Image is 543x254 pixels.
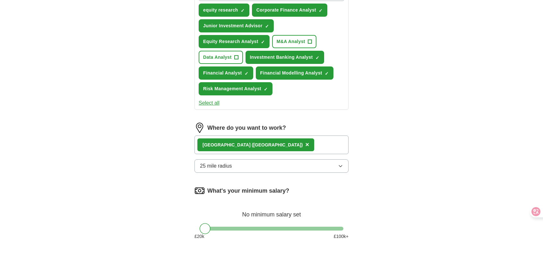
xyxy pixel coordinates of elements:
[194,186,205,196] img: salary.png
[252,142,303,147] span: ([GEOGRAPHIC_DATA])
[207,124,286,132] label: Where do you want to work?
[199,82,272,95] button: Risk Management Analyst✓
[203,85,261,92] span: Risk Management Analyst
[207,187,289,195] label: What's your minimum salary?
[256,7,316,13] span: Corporate Finance Analyst
[199,99,220,107] button: Select all
[194,233,204,240] span: £ 20 k
[199,51,243,64] button: Data Analyst
[277,38,305,45] span: M&A Analyst
[261,39,265,45] span: ✓
[194,159,349,173] button: 25 mile radius
[264,87,268,92] span: ✓
[334,233,349,240] span: £ 100 k+
[199,35,270,48] button: Equity Research Analyst✓
[256,66,333,80] button: Financial Modelling Analyst✓
[203,70,242,76] span: Financial Analyst
[325,71,329,76] span: ✓
[305,141,309,148] span: ×
[319,8,323,13] span: ✓
[199,66,253,80] button: Financial Analyst✓
[203,54,232,61] span: Data Analyst
[194,204,349,219] div: No minimum salary set
[245,71,248,76] span: ✓
[265,24,269,29] span: ✓
[305,140,309,150] button: ×
[315,55,319,60] span: ✓
[252,4,327,17] button: Corporate Finance Analyst✓
[199,19,274,32] button: Junior Investment Advisor✓
[200,162,232,170] span: 25 mile radius
[203,7,238,13] span: equity research
[203,22,263,29] span: Junior Investment Advisor
[241,8,245,13] span: ✓
[246,51,324,64] button: Investment Banking Analyst✓
[199,4,249,17] button: equity research✓
[194,123,205,133] img: location.png
[203,38,258,45] span: Equity Research Analyst
[260,70,322,76] span: Financial Modelling Analyst
[250,54,313,61] span: Investment Banking Analyst
[203,142,251,147] strong: [GEOGRAPHIC_DATA]
[272,35,316,48] button: M&A Analyst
